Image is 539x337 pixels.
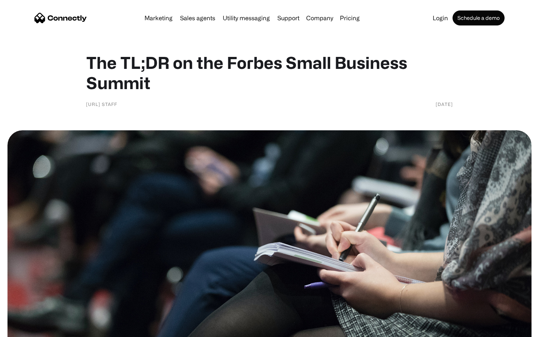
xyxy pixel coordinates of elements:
[220,15,273,21] a: Utility messaging
[306,13,333,23] div: Company
[15,324,45,334] ul: Language list
[177,15,218,21] a: Sales agents
[141,15,176,21] a: Marketing
[453,10,505,25] a: Schedule a demo
[436,100,453,108] div: [DATE]
[86,52,453,93] h1: The TL;DR on the Forbes Small Business Summit
[337,15,363,21] a: Pricing
[274,15,302,21] a: Support
[7,324,45,334] aside: Language selected: English
[86,100,117,108] div: [URL] Staff
[430,15,451,21] a: Login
